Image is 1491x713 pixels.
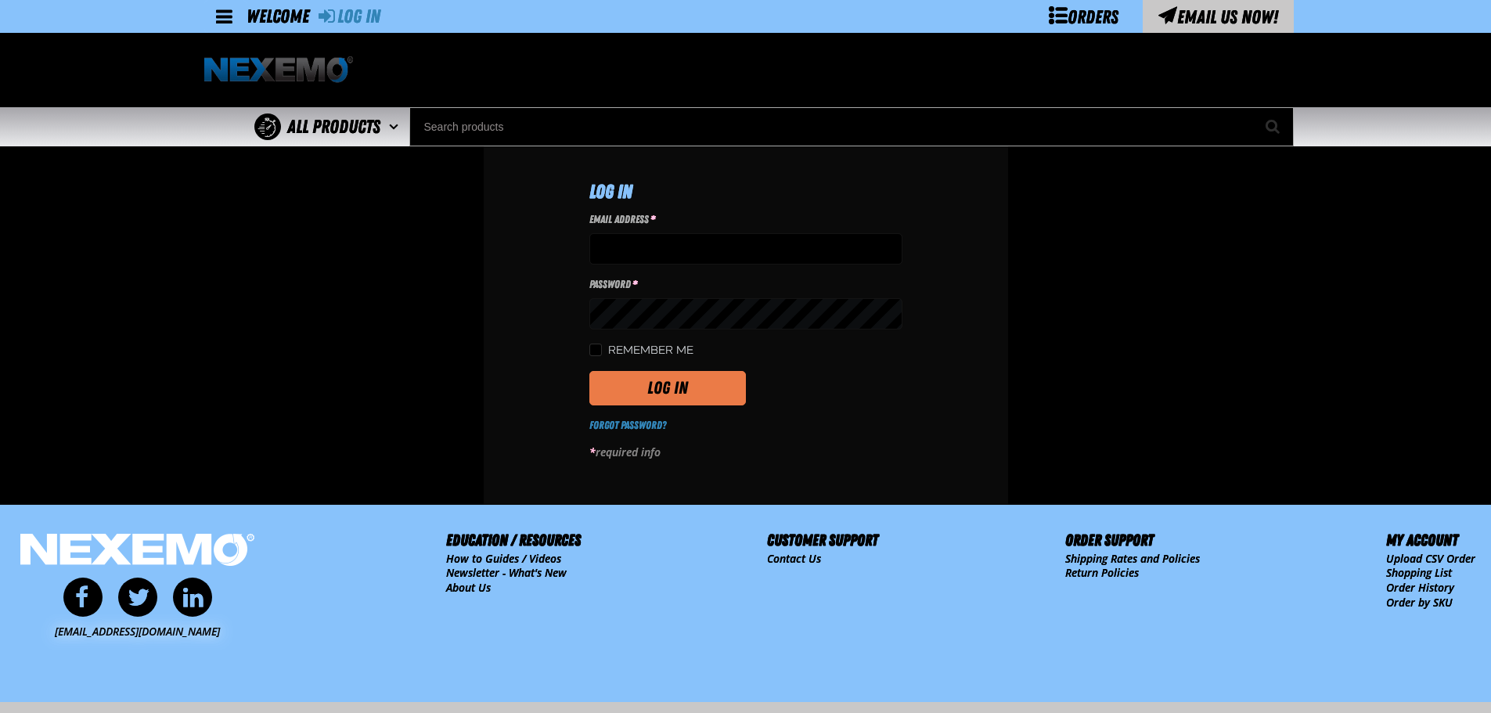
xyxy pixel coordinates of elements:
[1386,565,1452,580] a: Shopping List
[1065,551,1200,566] a: Shipping Rates and Policies
[589,344,602,356] input: Remember Me
[55,624,220,639] a: [EMAIL_ADDRESS][DOMAIN_NAME]
[589,212,902,227] label: Email Address
[589,178,902,206] h1: Log In
[204,56,353,84] a: Home
[589,371,746,405] button: Log In
[589,277,902,292] label: Password
[409,107,1294,146] input: Search
[1386,528,1475,552] h2: My Account
[1386,551,1475,566] a: Upload CSV Order
[384,107,409,146] button: Open All Products pages
[16,528,259,574] img: Nexemo Logo
[1386,595,1453,610] a: Order by SKU
[1065,565,1139,580] a: Return Policies
[767,528,878,552] h2: Customer Support
[446,565,567,580] a: Newsletter - What's New
[204,56,353,84] img: Nexemo logo
[1255,107,1294,146] button: Start Searching
[319,5,380,27] a: Log In
[589,344,693,358] label: Remember Me
[589,445,902,460] p: required info
[446,580,491,595] a: About Us
[1065,528,1200,552] h2: Order Support
[446,528,581,552] h2: Education / Resources
[767,551,821,566] a: Contact Us
[287,113,380,141] span: All Products
[1386,580,1454,595] a: Order History
[589,419,666,431] a: Forgot Password?
[446,551,561,566] a: How to Guides / Videos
